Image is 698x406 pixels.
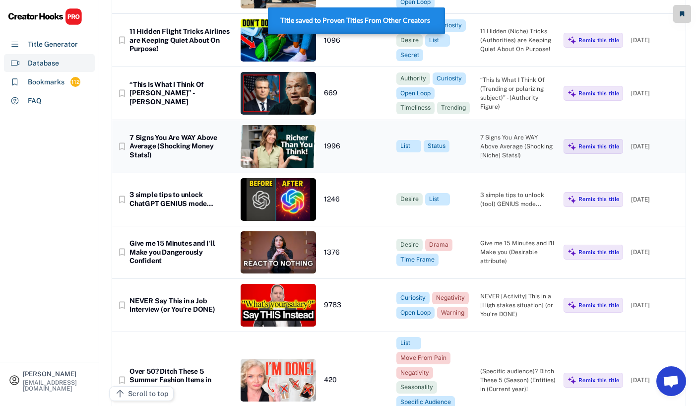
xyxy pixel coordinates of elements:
[117,88,127,98] button: bookmark_border
[429,36,446,45] div: List
[578,302,619,309] div: Remix this title
[578,143,619,150] div: Remix this title
[441,309,464,317] div: Warning
[117,247,127,257] button: bookmark_border
[324,301,388,310] div: 9783
[241,178,317,221] img: thumbnail%20%2861%29.jpg
[568,248,576,257] img: MagicMajor%20%28Purple%29.svg
[400,256,435,264] div: Time Frame
[241,284,317,327] img: thumbnail%20%2868%29.jpg
[437,21,462,30] div: Curiosity
[400,383,433,392] div: Seasonality
[437,74,462,83] div: Curiosity
[400,195,419,203] div: Desire
[280,16,430,24] strong: Title saved to Proven Titles From Other Creators
[28,58,59,68] div: Database
[568,89,576,98] img: MagicMajor%20%28Purple%29.svg
[324,248,388,257] div: 1376
[400,104,431,112] div: Timeliness
[480,292,556,319] div: NEVER [Activity] This in a [High stakes situation] (or You’re DONE)
[8,8,82,25] img: CHPRO%20Logo.svg
[129,239,233,266] div: Give me 15 Minutes and I'll Make you Dangerously Confident
[400,294,426,302] div: Curiosity
[568,36,576,45] img: MagicMajor%20%28Purple%29.svg
[631,89,681,98] div: [DATE]
[129,297,233,314] div: NEVER Say This in a Job Interview (or You’re DONE)
[480,133,556,160] div: 7 Signs You Are WAY Above Average (Shocking [Niche] Stats!)
[324,89,388,98] div: 669
[117,375,127,385] button: bookmark_border
[578,249,619,256] div: Remix this title
[400,51,419,60] div: Secret
[241,231,317,274] img: thumbnail%20%2860%29.jpg
[117,35,127,45] button: bookmark_border
[324,195,388,204] div: 1246
[128,389,168,399] div: Scroll to top
[441,104,466,112] div: Trending
[428,142,445,150] div: Status
[324,376,388,385] div: 420
[241,125,317,168] img: thumbnail%20%2849%29.jpg
[129,80,233,107] div: “This Is What I Think Of [PERSON_NAME]” - [PERSON_NAME]
[28,39,78,50] div: Title Generator
[568,301,576,310] img: MagicMajor%20%28Purple%29.svg
[568,376,576,385] img: MagicMajor%20%28Purple%29.svg
[117,141,127,151] button: bookmark_border
[429,241,448,249] div: Drama
[400,339,417,347] div: List
[23,371,90,377] div: [PERSON_NAME]
[436,294,465,302] div: Negativity
[400,89,431,98] div: Open Loop
[129,27,233,54] div: 11 Hidden Flight Tricks Airlines are Keeping Quiet About On Purpose!
[578,377,619,384] div: Remix this title
[480,367,556,394] div: (Specific audience)? Ditch These 5 (Season) (Entities) in (Current year)!
[129,191,233,208] div: 3 simple tips to unlock ChatGPT GENIUS mode…
[631,248,681,257] div: [DATE]
[70,78,80,86] div: 112
[117,300,127,310] button: bookmark_border
[324,142,388,151] div: 1996
[400,354,446,362] div: Move From Pain
[241,72,317,115] img: thumbnail%20%2825%29.jpg
[631,195,681,204] div: [DATE]
[400,241,419,249] div: Desire
[578,37,619,44] div: Remix this title
[480,191,556,208] div: 3 simple tips to unlock (tool) GENIUS mode...
[400,36,419,45] div: Desire
[241,359,317,402] img: thumbnail%20%2850%29.jpg
[578,196,619,203] div: Remix this title
[480,75,556,111] div: “This Is What I Think Of (Trending or polarizing subject)” - (Authority Figure) ​
[631,142,681,151] div: [DATE]
[129,134,233,160] div: 7 Signs You Are WAY Above Average (Shocking Money Stats!)
[480,27,556,54] div: 11 Hidden (Niche) Tricks (Authorities) are Keeping Quiet About On Purpose!
[568,142,576,151] img: MagicMajor%20%28Purple%29.svg
[631,36,681,45] div: [DATE]
[241,19,317,62] img: thumbnail%20%2852%29.jpg
[129,367,233,394] div: Over 50? Ditch These 5 Summer Fashion Items in [DATE]!
[23,380,90,392] div: [EMAIL_ADDRESS][DOMAIN_NAME]
[631,301,681,310] div: [DATE]
[429,195,446,203] div: List
[400,369,429,377] div: Negativity
[400,142,417,150] div: List
[568,195,576,204] img: MagicMajor%20%28Purple%29.svg
[656,366,686,396] a: Open chat
[117,195,127,204] button: bookmark_border
[631,376,681,385] div: [DATE]
[400,309,431,317] div: Open Loop
[578,90,619,97] div: Remix this title
[28,96,42,106] div: FAQ
[28,77,64,87] div: Bookmarks
[324,36,388,45] div: 1096
[480,239,556,266] div: Give me 15 Minutes and I'll Make you (Desirable attribute)
[400,74,426,83] div: Authority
